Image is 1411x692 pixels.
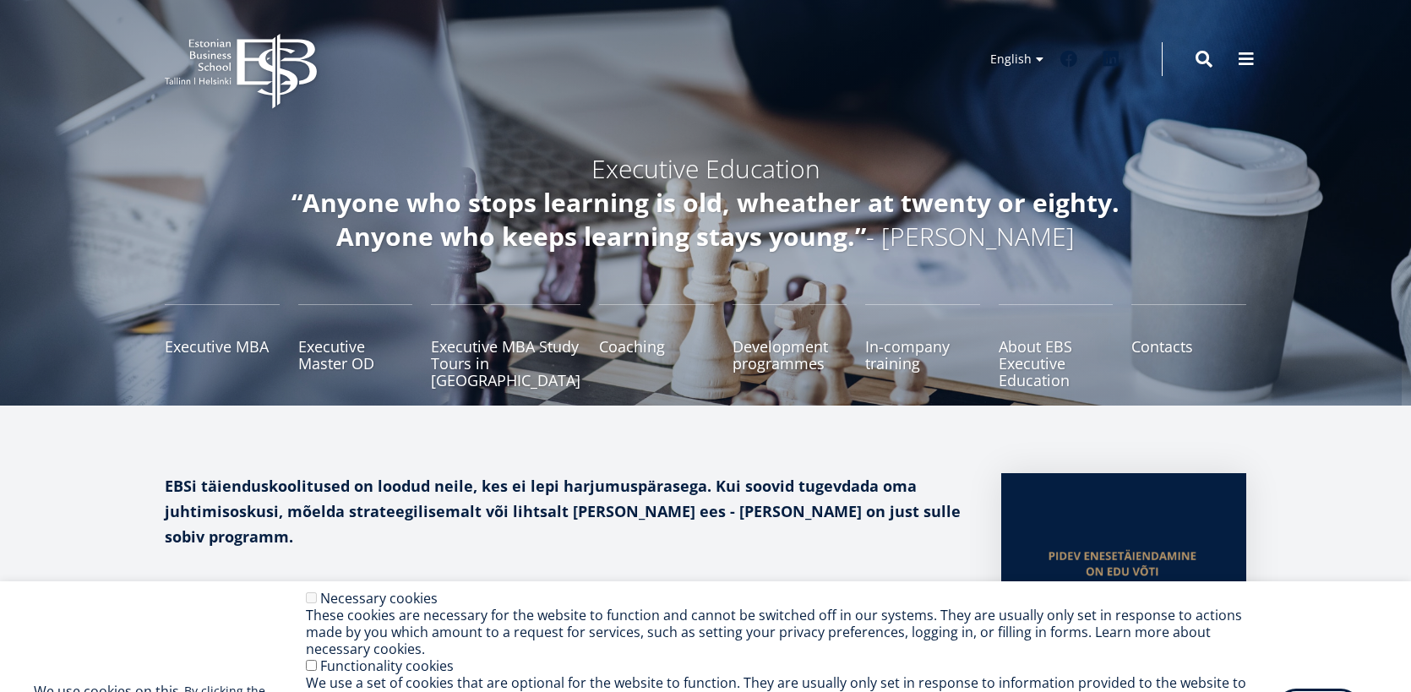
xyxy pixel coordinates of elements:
[999,304,1114,389] a: About EBS Executive Education
[1094,42,1128,76] a: Linkedin
[320,657,454,675] label: Functionality cookies
[165,577,405,597] strong: 2025/2026 algavad programmid:
[1052,42,1086,76] a: Facebook
[165,476,961,547] strong: EBSi täienduskoolitused on loodud neile, kes ei lepi harjumuspärasega. Kui soovid tugevdada oma j...
[599,304,714,389] a: Coaching
[320,589,438,608] label: Necessary cookies
[298,304,413,389] a: Executive Master OD
[1131,304,1246,389] a: Contacts
[258,152,1153,186] h4: Executive Education
[733,304,847,389] a: Development programmes
[306,607,1277,657] div: These cookies are necessary for the website to function and cannot be switched off in our systems...
[258,186,1153,253] h4: - [PERSON_NAME]
[431,304,580,389] a: Executive MBA Study Tours in [GEOGRAPHIC_DATA]
[165,304,280,389] a: Executive MBA
[865,304,980,389] a: In-company training
[291,185,1120,253] em: “Anyone who stops learning is old, wheather at twenty or eighty. Anyone who keeps learning stays ...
